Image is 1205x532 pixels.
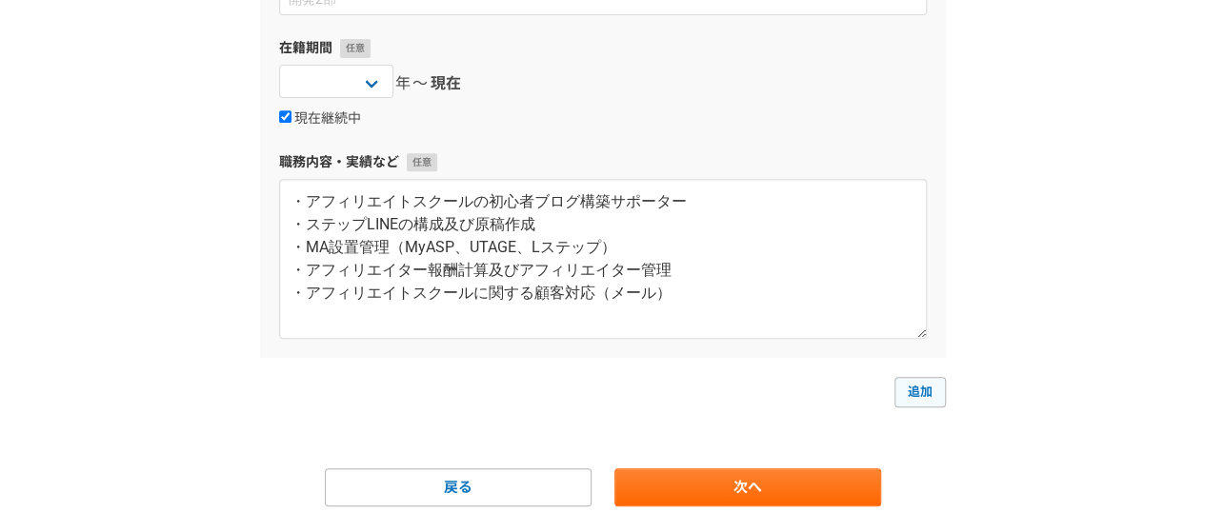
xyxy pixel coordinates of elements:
span: 現在 [431,72,461,95]
input: 現在継続中 [279,110,291,123]
a: 戻る [325,468,592,506]
label: 現在継続中 [279,110,361,128]
a: 追加 [894,377,946,407]
label: 職務内容・実績など [279,152,927,172]
a: 次へ [614,468,881,506]
label: 在籍期間 [279,38,927,58]
span: 年〜 [395,72,429,95]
